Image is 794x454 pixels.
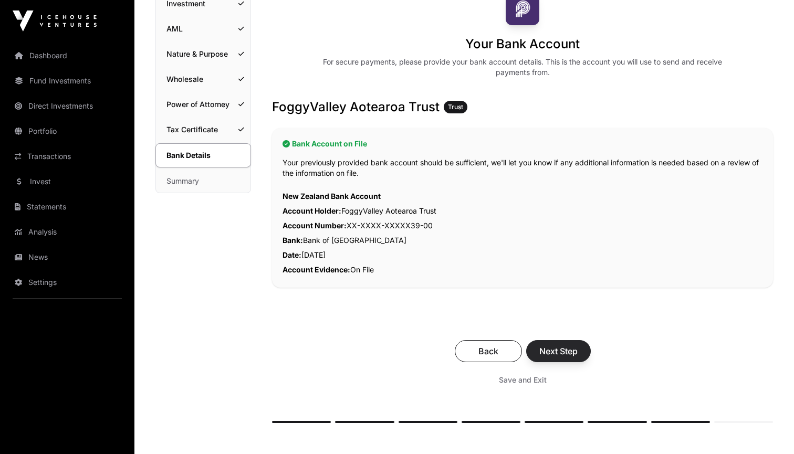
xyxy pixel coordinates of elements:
[283,221,347,230] span: Account Number:
[8,170,126,193] a: Invest
[8,69,126,92] a: Fund Investments
[448,103,463,111] span: Trust
[486,371,559,389] button: Save and Exit
[283,262,762,277] p: On File
[8,120,126,143] a: Portfolio
[283,189,762,204] p: New Zealand Bank Account
[156,93,250,116] a: Power of Attorney
[8,246,126,269] a: News
[283,265,350,274] span: Account Evidence:
[8,94,126,118] a: Direct Investments
[156,118,250,141] a: Tax Certificate
[8,220,126,244] a: Analysis
[455,340,522,362] button: Back
[156,17,250,40] a: AML
[156,170,250,193] a: Summary
[156,43,250,66] a: Nature & Purpose
[465,36,580,52] h1: Your Bank Account
[283,248,762,262] p: [DATE]
[283,139,762,149] h2: Bank Account on File
[283,204,762,218] p: FoggyValley Aotearoa Trust
[8,271,126,294] a: Settings
[283,206,341,215] span: Account Holder:
[8,44,126,67] a: Dashboard
[499,375,547,385] span: Save and Exit
[156,68,250,91] a: Wholesale
[539,345,578,357] span: Next Step
[283,236,303,245] span: Bank:
[283,157,762,178] p: Your previously provided bank account should be sufficient, we'll let you know if any additional ...
[13,10,97,31] img: Icehouse Ventures Logo
[526,340,591,362] button: Next Step
[283,218,762,233] p: XX-XXXX-XXXXX39-00
[272,99,773,115] h3: FoggyValley Aotearoa Trust
[321,57,724,78] div: For secure payments, please provide your bank account details. This is the account you will use t...
[283,250,301,259] span: Date:
[741,404,794,454] iframe: Chat Widget
[8,145,126,168] a: Transactions
[468,345,509,357] span: Back
[283,233,762,248] p: Bank of [GEOGRAPHIC_DATA]
[8,195,126,218] a: Statements
[155,143,251,167] a: Bank Details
